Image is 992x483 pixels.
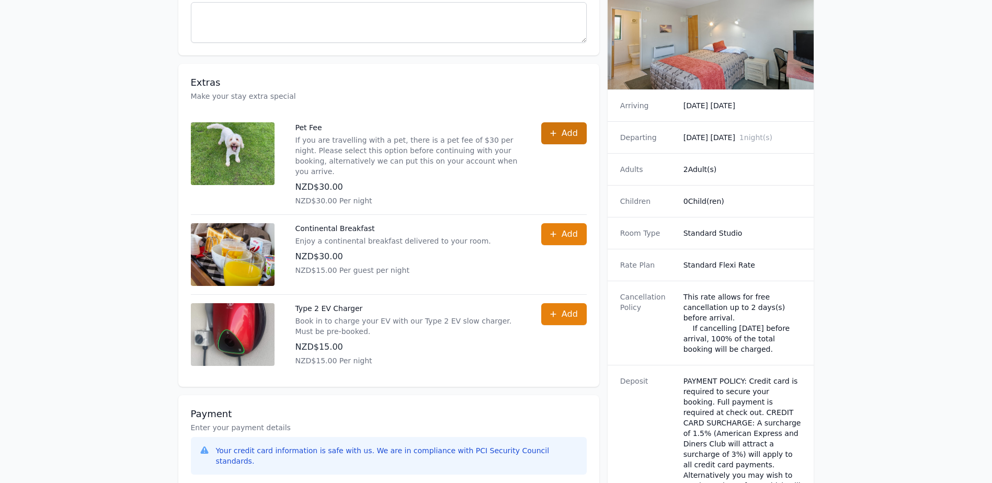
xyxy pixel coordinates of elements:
img: Continental Breakfast [191,223,275,286]
dt: Adults [620,164,675,175]
p: NZD$15.00 [295,341,520,353]
dt: Cancellation Policy [620,292,675,354]
dd: Standard Flexi Rate [683,260,802,270]
dt: Arriving [620,100,675,111]
span: 1 night(s) [739,133,772,142]
h3: Extras [191,76,587,89]
p: Pet Fee [295,122,520,133]
p: Book in to charge your EV with our Type 2 EV slow charger. Must be pre-booked. [295,316,520,337]
button: Add [541,303,587,325]
p: Make your stay extra special [191,91,587,101]
p: Type 2 EV Charger [295,303,520,314]
dt: Children [620,196,675,206]
span: Add [562,228,578,240]
dd: Standard Studio [683,228,802,238]
p: Enjoy a continental breakfast delivered to your room. [295,236,491,246]
p: NZD$30.00 [295,250,491,263]
button: Add [541,223,587,245]
span: Add [562,127,578,140]
dd: 2 Adult(s) [683,164,802,175]
span: Add [562,308,578,320]
dd: [DATE] [DATE] [683,132,802,143]
div: Your credit card information is safe with us. We are in compliance with PCI Security Council stan... [216,445,578,466]
dd: 0 Child(ren) [683,196,802,206]
p: NZD$15.00 Per guest per night [295,265,491,275]
p: NZD$30.00 [295,181,520,193]
dt: Room Type [620,228,675,238]
dt: Rate Plan [620,260,675,270]
img: Pet Fee [191,122,275,185]
div: This rate allows for free cancellation up to 2 days(s) before arrival. If cancelling [DATE] befor... [683,292,802,354]
p: NZD$15.00 Per night [295,355,520,366]
p: NZD$30.00 Per night [295,195,520,206]
p: Continental Breakfast [295,223,491,234]
p: Enter your payment details [191,422,587,433]
p: If you are travelling with a pet, there is a pet fee of $30 per night. Please select this option ... [295,135,520,177]
dt: Departing [620,132,675,143]
button: Add [541,122,587,144]
img: Type 2 EV Charger [191,303,275,366]
dd: [DATE] [DATE] [683,100,802,111]
h3: Payment [191,408,587,420]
